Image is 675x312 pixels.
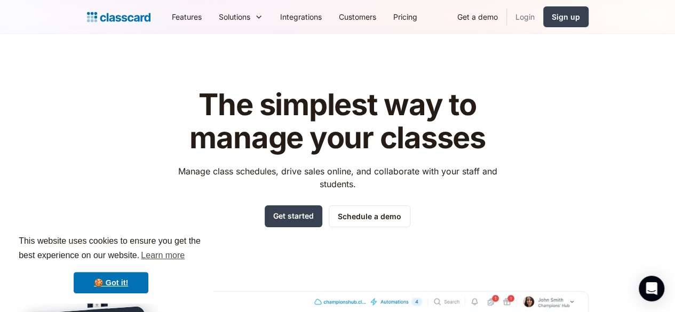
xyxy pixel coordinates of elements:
a: Get a demo [449,5,506,29]
a: Schedule a demo [329,205,410,227]
a: Pricing [385,5,426,29]
a: Integrations [272,5,330,29]
div: cookieconsent [9,225,213,303]
h1: The simplest way to manage your classes [168,89,507,154]
span: This website uses cookies to ensure you get the best experience on our website. [19,235,203,263]
a: Features [163,5,210,29]
div: Solutions [219,11,250,22]
div: Sign up [552,11,580,22]
a: Get started [265,205,322,227]
a: learn more about cookies [139,247,186,263]
a: dismiss cookie message [74,272,148,293]
a: Login [507,5,543,29]
div: Solutions [210,5,272,29]
a: Logo [87,10,150,25]
div: Open Intercom Messenger [639,276,664,301]
a: Customers [330,5,385,29]
a: Sign up [543,6,589,27]
p: Manage class schedules, drive sales online, and collaborate with your staff and students. [168,165,507,190]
